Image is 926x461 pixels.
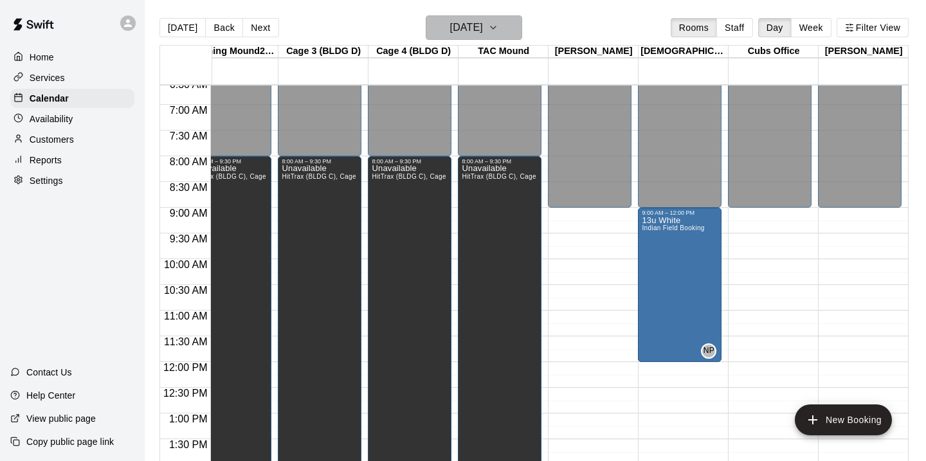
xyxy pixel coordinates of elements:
[462,158,538,165] div: 8:00 AM – 9:30 PM
[795,404,892,435] button: add
[10,48,134,67] a: Home
[671,18,717,37] button: Rooms
[10,130,134,149] a: Customers
[10,89,134,108] a: Calendar
[188,46,278,58] div: Pitching Mound2 (BLDG D)
[167,156,211,167] span: 8:00 AM
[242,18,278,37] button: Next
[161,311,211,321] span: 11:00 AM
[26,389,75,402] p: Help Center
[160,388,210,399] span: 12:30 PM
[642,224,704,231] span: Indian Field Booking
[638,208,722,362] div: 9:00 AM – 12:00 PM: 13u White
[549,46,639,58] div: [PERSON_NAME]
[10,68,134,87] a: Services
[167,131,211,141] span: 7:30 AM
[30,113,73,125] p: Availability
[161,336,211,347] span: 11:30 AM
[704,345,714,357] span: NP
[26,435,114,448] p: Copy public page link
[167,208,211,219] span: 9:00 AM
[701,343,716,359] div: Nish Patel
[30,92,69,105] p: Calendar
[30,174,63,187] p: Settings
[791,18,831,37] button: Week
[10,171,134,190] a: Settings
[161,259,211,270] span: 10:00 AM
[458,46,549,58] div: TAC Mound
[282,158,358,165] div: 8:00 AM – 9:30 PM
[639,46,729,58] div: [DEMOGRAPHIC_DATA]
[160,362,210,373] span: 12:00 PM
[166,413,211,424] span: 1:00 PM
[758,18,792,37] button: Day
[10,109,134,129] a: Availability
[26,366,72,379] p: Contact Us
[30,133,74,146] p: Customers
[278,46,368,58] div: Cage 3 (BLDG D)
[159,18,206,37] button: [DATE]
[205,18,243,37] button: Back
[30,71,65,84] p: Services
[167,182,211,193] span: 8:30 AM
[837,18,909,37] button: Filter View
[167,105,211,116] span: 7:00 AM
[819,46,909,58] div: [PERSON_NAME]
[368,46,458,58] div: Cage 4 (BLDG D)
[166,439,211,450] span: 1:30 PM
[729,46,819,58] div: Cubs Office
[26,412,96,425] p: View public page
[426,15,522,40] button: [DATE]
[30,51,54,64] p: Home
[642,210,718,216] div: 9:00 AM – 12:00 PM
[30,154,62,167] p: Reports
[161,285,211,296] span: 10:30 AM
[450,19,483,37] h6: [DATE]
[192,158,268,165] div: 8:00 AM – 9:30 PM
[716,18,753,37] button: Staff
[167,233,211,244] span: 9:30 AM
[10,150,134,170] a: Reports
[706,343,716,359] span: Nish Patel
[372,158,448,165] div: 8:00 AM – 9:30 PM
